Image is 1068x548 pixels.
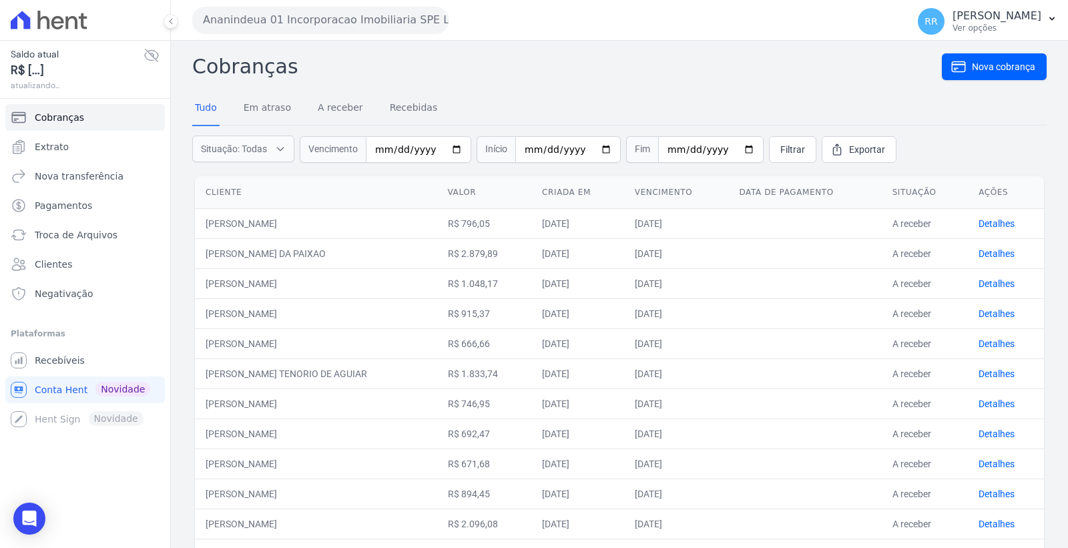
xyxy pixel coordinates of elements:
[437,176,532,209] th: Valor
[822,136,896,163] a: Exportar
[195,419,437,449] td: [PERSON_NAME]
[5,251,165,278] a: Clientes
[35,287,93,300] span: Negativação
[882,328,969,358] td: A receber
[437,298,532,328] td: R$ 915,37
[924,17,937,26] span: RR
[624,176,729,209] th: Vencimento
[531,509,624,539] td: [DATE]
[624,328,729,358] td: [DATE]
[437,358,532,388] td: R$ 1.833,74
[624,388,729,419] td: [DATE]
[195,176,437,209] th: Cliente
[531,208,624,238] td: [DATE]
[624,449,729,479] td: [DATE]
[35,170,123,183] span: Nova transferência
[531,238,624,268] td: [DATE]
[5,133,165,160] a: Extrato
[882,449,969,479] td: A receber
[5,376,165,403] a: Conta Hent Novidade
[953,23,1041,33] p: Ver opções
[624,208,729,238] td: [DATE]
[624,238,729,268] td: [DATE]
[195,298,437,328] td: [PERSON_NAME]
[192,91,220,126] a: Tudo
[35,354,85,367] span: Recebíveis
[531,449,624,479] td: [DATE]
[437,449,532,479] td: R$ 671,68
[979,248,1015,259] a: Detalhes
[5,192,165,219] a: Pagamentos
[437,268,532,298] td: R$ 1.048,17
[35,199,92,212] span: Pagamentos
[531,479,624,509] td: [DATE]
[195,509,437,539] td: [PERSON_NAME]
[195,388,437,419] td: [PERSON_NAME]
[5,104,165,131] a: Cobranças
[192,51,942,81] h2: Cobranças
[882,479,969,509] td: A receber
[11,47,144,61] span: Saldo atual
[35,228,117,242] span: Troca de Arquivos
[979,218,1015,229] a: Detalhes
[728,176,881,209] th: Data de pagamento
[531,388,624,419] td: [DATE]
[531,419,624,449] td: [DATE]
[882,419,969,449] td: A receber
[882,358,969,388] td: A receber
[437,388,532,419] td: R$ 746,95
[968,176,1044,209] th: Ações
[195,328,437,358] td: [PERSON_NAME]
[531,176,624,209] th: Criada em
[300,136,366,163] span: Vencimento
[11,79,144,91] span: atualizando...
[35,111,84,124] span: Cobranças
[5,347,165,374] a: Recebíveis
[882,238,969,268] td: A receber
[531,358,624,388] td: [DATE]
[195,268,437,298] td: [PERSON_NAME]
[626,136,658,163] span: Fim
[437,479,532,509] td: R$ 894,45
[624,298,729,328] td: [DATE]
[95,382,150,396] span: Novidade
[953,9,1041,23] p: [PERSON_NAME]
[315,91,366,126] a: A receber
[437,328,532,358] td: R$ 666,66
[192,7,449,33] button: Ananindeua 01 Incorporacao Imobiliaria SPE LTDA
[201,142,267,156] span: Situação: Todas
[477,136,515,163] span: Início
[387,91,441,126] a: Recebidas
[11,61,144,79] span: R$ [...]
[882,298,969,328] td: A receber
[35,140,69,154] span: Extrato
[241,91,294,126] a: Em atraso
[5,280,165,307] a: Negativação
[624,268,729,298] td: [DATE]
[531,298,624,328] td: [DATE]
[849,143,885,156] span: Exportar
[979,489,1015,499] a: Detalhes
[624,509,729,539] td: [DATE]
[195,238,437,268] td: [PERSON_NAME] DA PAIXAO
[979,398,1015,409] a: Detalhes
[882,176,969,209] th: Situação
[882,509,969,539] td: A receber
[769,136,816,163] a: Filtrar
[979,278,1015,289] a: Detalhes
[979,429,1015,439] a: Detalhes
[979,459,1015,469] a: Detalhes
[13,503,45,535] div: Open Intercom Messenger
[531,268,624,298] td: [DATE]
[979,519,1015,529] a: Detalhes
[35,258,72,271] span: Clientes
[195,208,437,238] td: [PERSON_NAME]
[195,358,437,388] td: [PERSON_NAME] TENORIO DE AGUIAR
[882,388,969,419] td: A receber
[979,308,1015,319] a: Detalhes
[531,328,624,358] td: [DATE]
[11,104,160,433] nav: Sidebar
[942,53,1047,80] a: Nova cobrança
[979,338,1015,349] a: Detalhes
[907,3,1068,40] button: RR [PERSON_NAME] Ver opções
